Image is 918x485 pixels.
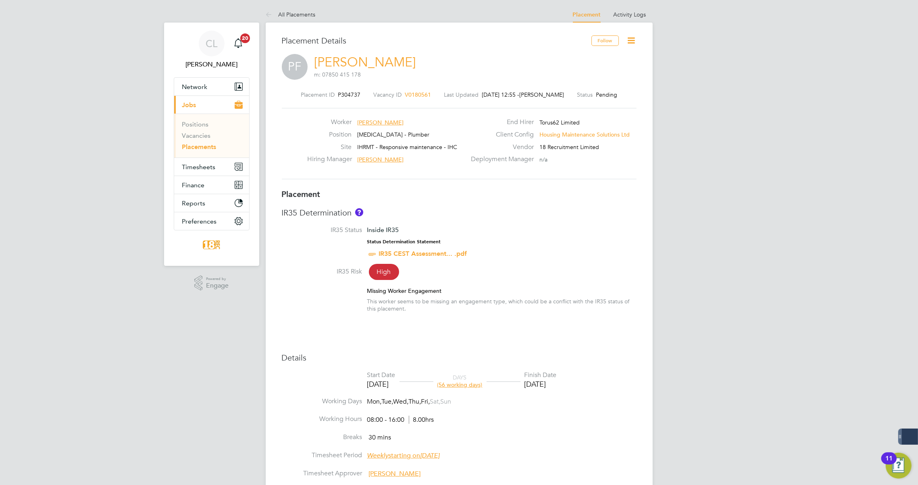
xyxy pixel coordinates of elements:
[393,398,409,406] span: Wed,
[357,131,429,138] span: [MEDICAL_DATA] - Plumber
[174,78,249,95] button: Network
[367,226,399,234] span: Inside IR35
[596,91,617,98] span: Pending
[282,226,362,234] label: IR35 Status
[174,158,249,176] button: Timesheets
[194,276,229,291] a: Powered byEngage
[282,433,362,441] label: Breaks
[206,38,217,49] span: CL
[164,23,259,266] nav: Main navigation
[367,452,389,460] em: Weekly
[525,379,557,389] div: [DATE]
[174,212,249,230] button: Preferences
[519,91,564,98] span: [PERSON_NAME]
[282,189,321,199] b: Placement
[369,433,391,441] span: 30 mins
[367,287,637,294] div: Missing Worker Engagement
[314,54,416,70] a: [PERSON_NAME]
[373,91,402,98] label: Vacancy ID
[367,379,396,389] div: [DATE]
[357,143,457,151] span: IHRMT - Responsive maintenance - IHC
[367,398,382,406] span: Mon,
[282,54,308,80] span: PF
[466,118,534,126] label: End Hirer
[367,239,441,245] strong: Status Determination Statement
[369,470,421,478] span: [PERSON_NAME]
[367,452,440,460] span: starting on
[282,469,362,478] label: Timesheet Approver
[282,207,637,218] h3: IR35 Determination
[421,398,430,406] span: Fri,
[240,33,250,43] span: 20
[182,101,196,109] span: Jobs
[591,35,619,46] button: Follow
[539,143,599,151] span: 18 Recruitment Limited
[369,264,399,280] span: High
[577,91,593,98] label: Status
[182,132,211,139] a: Vacancies
[174,31,250,69] a: CL[PERSON_NAME]
[338,91,360,98] span: P304737
[307,155,352,164] label: Hiring Manager
[182,199,206,207] span: Reports
[573,11,601,18] a: Placement
[433,374,487,388] div: DAYS
[301,91,335,98] label: Placement ID
[885,458,893,469] div: 11
[174,238,250,251] a: Go to home page
[357,156,404,163] span: [PERSON_NAME]
[182,218,217,225] span: Preferences
[355,208,363,216] button: About IR35
[230,31,246,56] a: 20
[307,118,352,126] label: Worker
[379,250,467,257] a: IR35 CEST Assessment... .pdf
[444,91,479,98] label: Last Updated
[525,371,557,379] div: Finish Date
[409,416,434,424] span: 8.00hrs
[174,96,249,114] button: Jobs
[201,238,223,251] img: 18rec-logo-retina.png
[430,398,441,406] span: Sat,
[307,143,352,151] label: Site
[174,114,249,158] div: Jobs
[482,91,519,98] span: [DATE] 12:55 -
[282,352,637,363] h3: Details
[367,298,637,312] div: This worker seems to be missing an engagement type, which could be a conflict with the IR35 statu...
[282,415,362,423] label: Working Hours
[539,156,547,163] span: n/a
[182,143,216,151] a: Placements
[437,381,483,388] span: (56 working days)
[182,83,208,91] span: Network
[405,91,431,98] span: V0180561
[409,398,421,406] span: Thu,
[539,131,630,138] span: Housing Maintenance Solutions Ltd
[441,398,452,406] span: Sun
[266,11,316,18] a: All Placements
[539,119,580,126] span: Torus62 Limited
[367,371,396,379] div: Start Date
[282,451,362,460] label: Timesheet Period
[466,155,534,164] label: Deployment Manager
[614,11,646,18] a: Activity Logs
[282,267,362,276] label: IR35 Risk
[174,176,249,194] button: Finance
[466,143,534,151] label: Vendor
[206,282,229,289] span: Engage
[314,71,361,78] span: m: 07850 415 178
[357,119,404,126] span: [PERSON_NAME]
[466,131,534,139] label: Client Config
[182,181,205,189] span: Finance
[206,276,229,282] span: Powered by
[174,60,250,69] span: Carla Lamb
[420,452,440,460] em: [DATE]
[174,194,249,212] button: Reports
[307,131,352,139] label: Position
[282,35,585,46] h3: Placement Details
[182,163,216,171] span: Timesheets
[282,397,362,406] label: Working Days
[182,120,209,128] a: Positions
[886,453,912,479] button: Open Resource Center, 11 new notifications
[382,398,393,406] span: Tue,
[367,416,434,424] div: 08:00 - 16:00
